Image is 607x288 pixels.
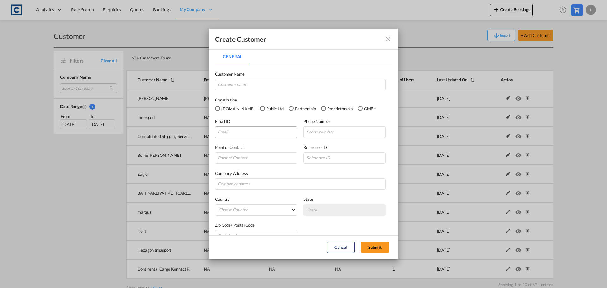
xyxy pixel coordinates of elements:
[215,49,250,64] md-tab-item: General
[384,35,392,43] md-icon: icon-close fg-AAA8AD
[327,242,355,253] button: Cancel
[303,144,386,150] label: Reference ID
[321,105,353,112] md-radio-button: Proprietorship
[215,178,386,190] input: Company address
[215,118,297,125] label: Email ID
[215,126,297,138] input: Email
[215,196,297,202] label: Country
[358,105,377,112] md-radio-button: GMBH
[215,79,386,90] input: Customer name
[361,242,389,253] button: Submit
[215,144,297,150] label: Point of Contact
[215,204,297,216] md-select: {{(ctrl.parent.shipperInfo.viewShipper && !ctrl.parent.shipperInfo.country) ? 'N/A' : 'Choose Cou...
[215,71,386,77] label: Customer Name
[215,97,392,103] label: Constitution
[382,33,395,46] button: icon-close fg-AAA8AD
[289,105,316,112] md-radio-button: Partnership
[303,152,386,164] input: Reference ID
[215,170,386,176] label: Company Address
[303,118,386,125] label: Phone Number
[215,49,256,64] md-pagination-wrapper: Use the left and right arrow keys to navigate between tabs
[209,29,398,259] md-dialog: General General ...
[215,105,255,112] md-radio-button: Pvt.Ltd
[215,152,297,164] input: Point of Contact
[303,126,386,138] input: Phone Number
[303,196,386,202] label: State
[260,105,284,112] md-radio-button: Public Ltd
[215,230,297,242] input: Postal code
[303,204,386,216] md-select: {{(ctrl.parent.shipperInfo.viewShipper && !ctrl.parent.shipperInfo.state) ? 'N/A' : 'State' }}
[215,35,267,43] div: Create Customer
[215,222,297,228] label: Zip Code/ Postal Code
